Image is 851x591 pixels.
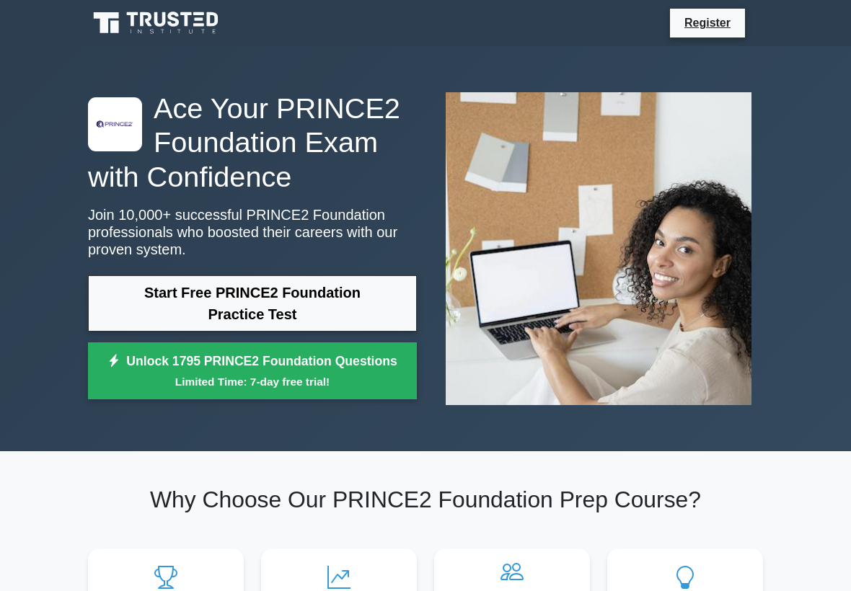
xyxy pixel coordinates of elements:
[88,342,417,400] a: Unlock 1795 PRINCE2 Foundation QuestionsLimited Time: 7-day free trial!
[88,486,763,513] h2: Why Choose Our PRINCE2 Foundation Prep Course?
[88,92,417,195] h1: Ace Your PRINCE2 Foundation Exam with Confidence
[88,275,417,332] a: Start Free PRINCE2 Foundation Practice Test
[106,373,399,390] small: Limited Time: 7-day free trial!
[88,206,417,258] p: Join 10,000+ successful PRINCE2 Foundation professionals who boosted their careers with our prove...
[676,14,739,32] a: Register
